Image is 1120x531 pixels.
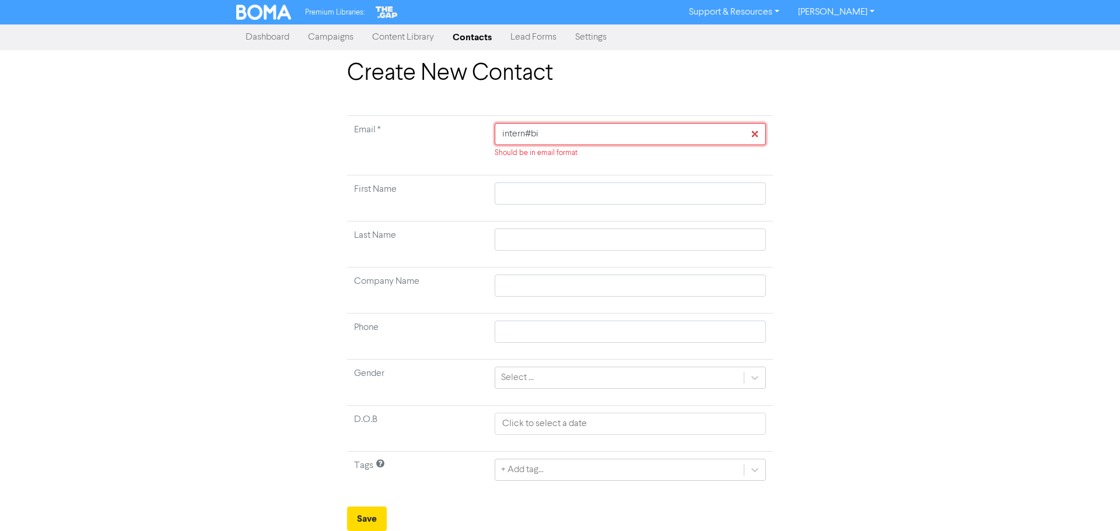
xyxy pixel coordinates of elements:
[374,5,400,20] img: The Gap
[347,360,488,406] td: Gender
[299,26,363,49] a: Campaigns
[680,3,789,22] a: Support & Resources
[501,463,544,477] div: + Add tag...
[305,9,365,16] span: Premium Libraries:
[347,221,488,268] td: Last Name
[443,26,501,49] a: Contacts
[501,371,534,385] div: Select ...
[236,26,299,49] a: Dashboard
[347,314,488,360] td: Phone
[347,507,387,531] button: Save
[347,268,488,314] td: Company Name
[495,147,766,159] div: Should be in email format
[347,452,488,498] td: Tags
[495,413,766,435] input: Click to select a date
[566,26,616,49] a: Settings
[347,406,488,452] td: D.O.B
[1062,475,1120,531] iframe: Chat Widget
[363,26,443,49] a: Content Library
[347,175,488,221] td: First Name
[347,59,773,87] h1: Create New Contact
[347,116,488,175] td: Required
[501,26,566,49] a: Lead Forms
[789,3,884,22] a: [PERSON_NAME]
[236,5,291,20] img: BOMA Logo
